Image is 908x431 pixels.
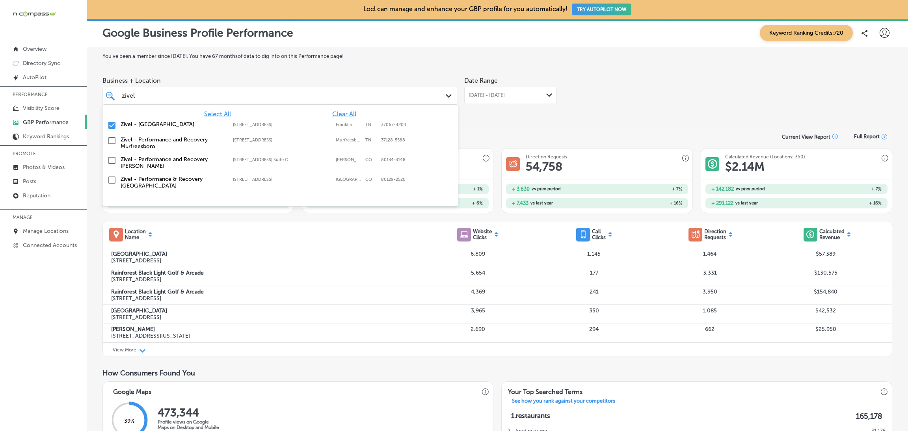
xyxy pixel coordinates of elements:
[768,326,884,333] p: $25,950
[365,157,377,162] label: CO
[725,160,765,174] h1: $ 2.14M
[526,160,562,174] h1: 54,758
[125,229,146,240] p: Location Name
[23,242,77,249] p: Connected Accounts
[526,154,567,160] h3: Direction Requests
[819,229,845,240] p: Calculated Revenue
[111,276,420,283] p: [STREET_ADDRESS]
[233,157,332,162] label: 17021 Lincoln Ave. Suite C
[23,119,69,126] p: GBP Performance
[652,307,768,314] p: 1,085
[725,154,805,160] h3: Calculated Revenue (Locations: 350)
[473,229,492,240] p: Website Clicks
[536,326,652,333] p: 294
[782,134,830,140] p: Current View Report
[233,122,332,127] label: 790 Jordan Rd, Suite 107
[381,157,406,162] label: 80134-3148
[332,110,356,118] span: Clear All
[511,412,550,421] p: 1. restaurants
[506,398,621,406] a: See how you rank against your competitors
[420,251,536,257] p: 6,809
[111,269,420,276] label: Rainforest Black Light Golf & Arcade
[420,307,536,314] p: 3,965
[233,177,332,182] label: 9325 Dorchester St; Ste. 121
[796,201,882,206] h2: + 16
[768,288,884,295] p: $154,840
[711,200,733,206] h2: + 291,122
[704,229,726,240] p: Direction Requests
[796,186,882,192] h2: + 7
[420,326,536,333] p: 2,690
[736,187,765,191] span: vs prev period
[111,333,420,339] p: [STREET_ADDRESS][US_STATE]
[381,177,406,182] label: 80129-2520
[111,288,420,295] label: Rainforest Black Light Golf & Arcade
[768,269,884,276] p: $130,575
[679,201,682,206] span: %
[592,229,606,240] p: Call Clicks
[679,186,682,192] span: %
[23,178,36,185] p: Posts
[336,137,361,143] label: Murfreesboro
[124,418,135,424] span: 39 %
[652,288,768,295] p: 3,950
[365,137,377,143] label: TN
[365,122,377,127] label: TN
[652,251,768,257] p: 1,464
[652,269,768,276] p: 3,331
[336,122,361,127] label: Franklin
[233,137,332,143] label: 1144 Fortress Blvd Suite E
[121,156,225,169] label: Zivel - Performance and Recovery Parker
[365,177,377,182] label: CO
[158,406,221,419] h2: 473,344
[711,186,734,192] h2: + 142,182
[23,228,69,234] p: Manage Locations
[420,288,536,295] p: 4,369
[107,382,158,398] h3: Google Maps
[512,186,530,192] h2: + 3,630
[121,176,225,189] label: Zivel - Performance & Recovery Highlands Ranch
[336,177,361,182] label: Highlands Ranch
[121,121,225,128] label: Zivel - Franklin Cool Springs
[878,201,882,206] span: %
[536,251,652,257] p: 1,145
[536,288,652,295] p: 241
[23,164,65,171] p: Photos & Videos
[13,10,56,18] img: 660ab0bf-5cc7-4cb8-ba1c-48b5ae0f18e60NCTV_CLogo_TV_Black_-500x88.png
[23,192,50,199] p: Reputation
[597,201,682,206] h2: + 16
[502,382,589,398] h3: Your Top Searched Terms
[536,307,652,314] p: 350
[420,269,536,276] p: 5,654
[23,105,60,111] p: Visibility Score
[111,257,420,264] p: [STREET_ADDRESS]
[23,74,47,81] p: AutoPilot
[23,60,60,67] p: Directory Sync
[111,314,420,321] p: [STREET_ADDRESS]
[111,251,420,257] label: [GEOGRAPHIC_DATA]
[760,25,853,41] span: Keyword Ranking Credits: 720
[381,137,405,143] label: 37128-5588
[102,26,293,39] p: Google Business Profile Performance
[479,201,483,206] span: %
[204,110,231,118] span: Select All
[768,251,884,257] p: $57,389
[856,412,882,421] label: 165,178
[878,186,882,192] span: %
[512,200,528,206] h2: + 7,433
[652,326,768,333] p: 662
[23,46,47,52] p: Overview
[572,4,631,15] button: TRY AUTOPILOT NOW
[336,157,361,162] label: Parker
[597,186,682,192] h2: + 7
[102,77,458,84] span: Business + Location
[464,77,498,84] label: Date Range
[102,53,892,59] label: You've been a member since [DATE] . You have 67 months of data to dig into on this Performance page!
[530,201,553,205] span: vs last year
[113,347,136,353] p: View More
[381,122,406,127] label: 37067-4204
[111,307,420,314] label: [GEOGRAPHIC_DATA]
[23,133,69,140] p: Keyword Rankings
[536,269,652,276] p: 177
